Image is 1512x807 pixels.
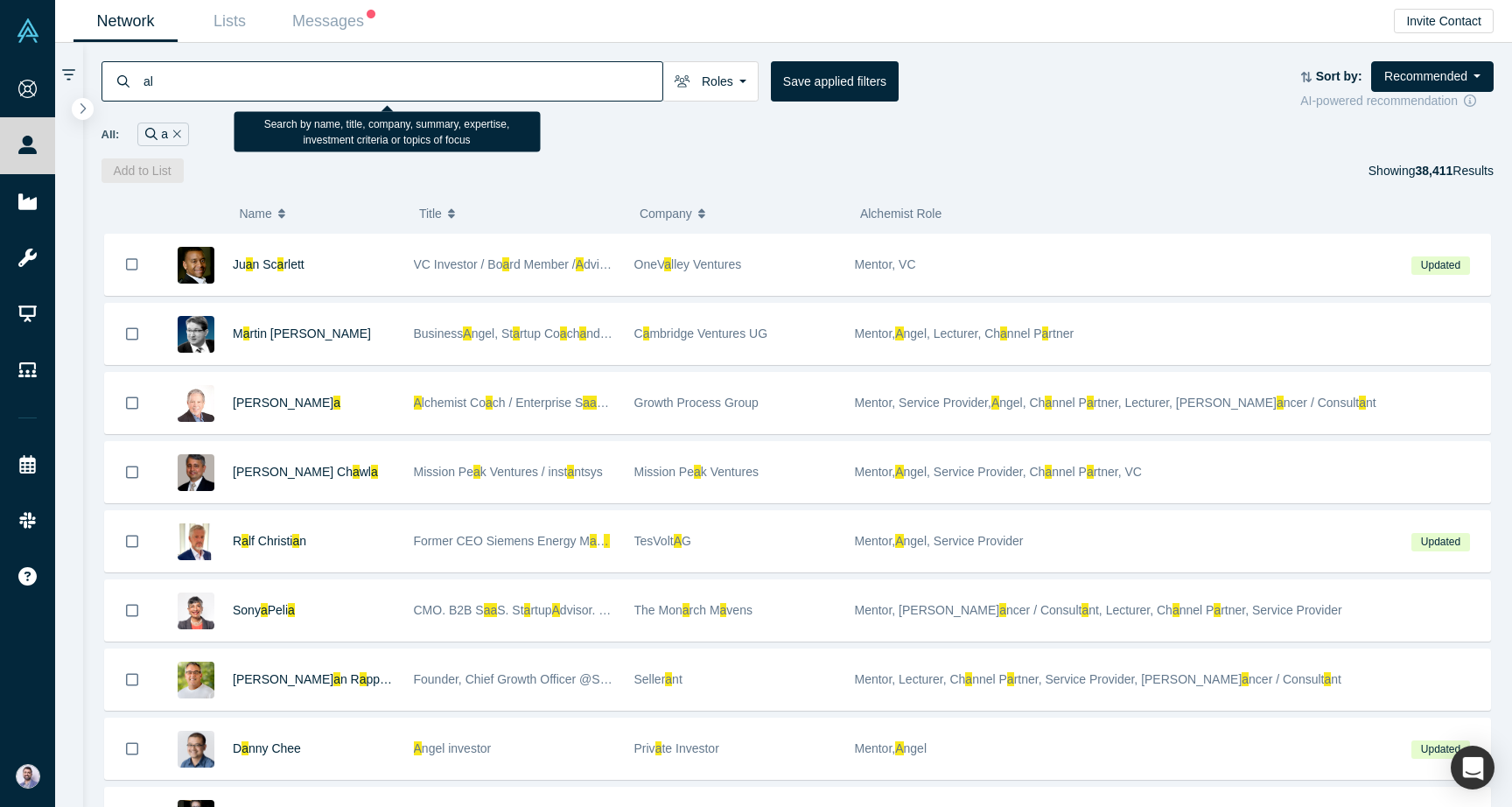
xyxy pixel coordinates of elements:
[422,396,486,410] span: lchemist Co
[590,396,597,410] span: a
[904,465,1046,479] span: ngel, Service Provider, Ch
[484,603,491,617] span: a
[1324,672,1331,686] span: a
[552,603,560,617] span: A
[246,257,253,271] span: a
[178,731,214,768] img: Danny Chee's Profile Image
[1415,164,1452,178] strong: 38,411
[530,603,551,617] span: rtup
[1366,396,1376,410] span: nt
[855,603,1000,617] span: Mentor, [PERSON_NAME]
[634,534,674,548] span: TesVolt
[520,326,560,340] span: rtup Co
[105,373,159,433] button: Bookmark
[178,454,214,491] img: Vipin Chawla's Profile Image
[524,603,531,617] span: a
[560,603,671,617] span: dvisor. Non-Profit Le
[1277,396,1284,410] span: a
[1006,603,1081,617] span: ncer / Consult
[1007,672,1014,686] span: a
[414,257,503,271] span: VC Investor / Bo
[1394,9,1494,33] button: Invite Contact
[583,396,590,410] span: a
[664,257,671,271] span: a
[895,326,903,340] span: A
[419,195,621,232] button: Title
[662,61,759,102] button: Roles
[689,603,720,617] span: rch M
[178,523,214,560] img: Ralf Christian's Profile Image
[972,672,1007,686] span: nnel P
[414,672,624,686] span: Founder, Chief Growth Officer @Seller
[16,764,40,789] img: Sam Jadali's Account
[239,195,271,232] span: Name
[493,396,584,410] span: ch / Enterprise S
[895,741,903,755] span: A
[490,603,497,617] span: a
[1087,465,1094,479] span: a
[1088,603,1172,617] span: nt, Lecturer, Ch
[655,741,662,755] span: a
[895,534,903,548] span: A
[586,326,665,340] span: nd best-selling
[497,603,523,617] span: S. St
[1042,326,1049,340] span: a
[1300,92,1494,110] div: AI-powered recommendation
[860,207,941,221] span: Alchemist Role
[855,741,896,755] span: Mentor,
[674,534,682,548] span: A
[353,465,360,479] span: a
[1242,672,1249,686] span: a
[1359,396,1366,410] span: a
[610,534,769,548] span: gement Division of SIEMENS
[1415,164,1494,178] span: Results
[895,465,903,479] span: A
[178,385,214,422] img: Chuck DeVita's Profile Image
[105,580,159,641] button: Bookmark
[1411,740,1469,759] span: Updated
[414,396,422,410] span: A
[1048,326,1074,340] span: rtner
[1284,396,1359,410] span: ncer / Consult
[682,603,689,617] span: a
[1052,465,1087,479] span: nnel P
[671,257,741,271] span: lley Ventures
[233,326,371,340] a: Martin [PERSON_NAME]
[168,124,181,144] button: Remove Filter
[665,672,672,686] span: a
[233,326,243,340] span: M
[486,396,493,410] span: a
[233,741,241,755] span: D
[513,326,520,340] span: a
[233,465,378,479] a: [PERSON_NAME] Chawla
[178,247,214,284] img: Juan Scarlett's Profile Image
[640,195,842,232] button: Company
[560,326,567,340] span: a
[233,603,261,617] span: Sony
[1331,672,1341,686] span: nt
[634,326,643,340] span: C
[292,534,299,548] span: a
[567,465,574,479] span: a
[463,326,471,340] span: A
[1316,69,1362,83] strong: Sort by:
[643,326,650,340] span: a
[249,326,370,340] span: rtin [PERSON_NAME]
[855,396,991,410] span: Mentor, Service Provider,
[233,741,301,755] a: Danny Chee
[1411,533,1469,551] span: Updated
[1411,256,1469,275] span: Updated
[243,326,250,340] span: a
[634,396,759,410] span: Growth Process Group
[1179,603,1214,617] span: nnel P
[590,534,597,548] span: a
[509,257,575,271] span: rd Member /
[579,326,586,340] span: a
[233,257,246,271] span: Ju
[473,465,480,479] span: a
[999,603,1006,617] span: a
[414,741,422,755] span: A
[105,511,159,572] button: Bookmark
[233,396,340,410] a: [PERSON_NAME]a
[105,442,159,502] button: Bookmark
